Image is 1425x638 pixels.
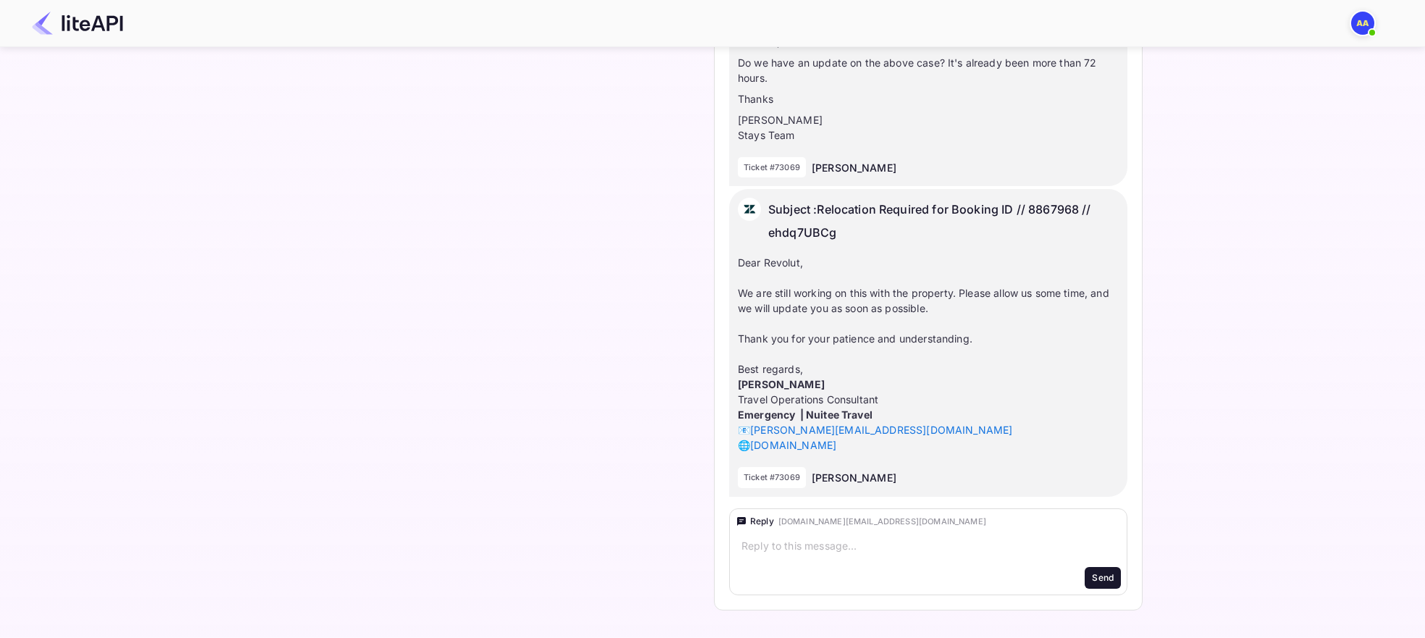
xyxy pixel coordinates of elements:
[738,408,873,421] strong: Emergency | Nuitee Travel
[738,255,1119,453] div: Dear Revolut, We are still working on this with the property. Please allow us some time, and we w...
[744,161,800,174] p: Ticket #73069
[738,112,1119,143] p: [PERSON_NAME] Stays Team
[768,198,1119,244] p: Subject : Relocation Required for Booking ID // 8867968 // ehdq7UBCg
[750,424,1012,436] a: [PERSON_NAME][EMAIL_ADDRESS][DOMAIN_NAME]
[750,439,836,451] a: [DOMAIN_NAME]
[744,471,800,484] p: Ticket #73069
[738,377,1119,453] p: Travel Operations Consultant 📧 🌐
[750,515,774,528] div: Reply
[32,12,123,35] img: LiteAPI Logo
[738,198,761,221] img: AwvSTEc2VUhQAAAAAElFTkSuQmCC
[778,516,986,528] div: [DOMAIN_NAME][EMAIL_ADDRESS][DOMAIN_NAME]
[738,378,825,390] strong: [PERSON_NAME]
[812,160,896,175] p: [PERSON_NAME]
[738,91,1119,106] p: Thanks
[1351,12,1374,35] img: Akib Ahmed
[812,470,896,485] p: [PERSON_NAME]
[1092,571,1114,584] div: Send
[738,55,1119,85] p: Do we have an update on the above case? It's already been more than 72 hours.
